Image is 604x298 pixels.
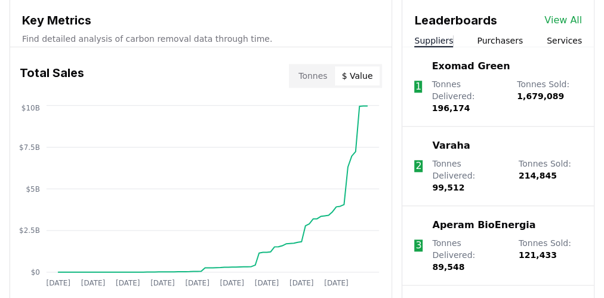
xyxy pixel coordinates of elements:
[19,226,40,235] tspan: $2.5B
[519,158,582,193] p: Tonnes Sold :
[415,79,421,94] p: 1
[414,11,497,29] h3: Leaderboards
[432,262,464,272] span: 89,548
[477,35,523,47] button: Purchasers
[432,139,470,153] a: Varaha
[415,159,421,173] p: 2
[22,11,380,29] h3: Key Metrics
[432,183,464,192] span: 99,512
[517,78,582,114] p: Tonnes Sold :
[519,171,557,180] span: 214,845
[81,279,105,287] tspan: [DATE]
[19,143,40,151] tspan: $7.5B
[47,279,70,287] tspan: [DATE]
[414,35,453,47] button: Suppliers
[22,33,380,45] p: Find detailed analysis of carbon removal data through time.
[432,218,535,232] a: Aperam BioEnergia
[185,279,209,287] tspan: [DATE]
[20,64,84,88] h3: Total Sales
[220,279,244,287] tspan: [DATE]
[116,279,140,287] tspan: [DATE]
[335,66,380,85] button: $ Value
[547,35,582,47] button: Services
[432,78,505,114] p: Tonnes Delivered :
[519,237,582,273] p: Tonnes Sold :
[519,250,557,260] span: 121,433
[415,238,421,253] p: 3
[432,158,507,193] p: Tonnes Delivered :
[289,279,313,287] tspan: [DATE]
[544,13,582,27] a: View All
[432,103,470,113] span: 196,174
[255,279,279,287] tspan: [DATE]
[432,237,507,273] p: Tonnes Delivered :
[26,185,39,193] tspan: $5B
[291,66,334,85] button: Tonnes
[21,104,40,112] tspan: $10B
[31,268,40,277] tspan: $0
[150,279,174,287] tspan: [DATE]
[517,91,564,101] span: 1,679,089
[324,279,348,287] tspan: [DATE]
[432,59,510,73] a: Exomad Green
